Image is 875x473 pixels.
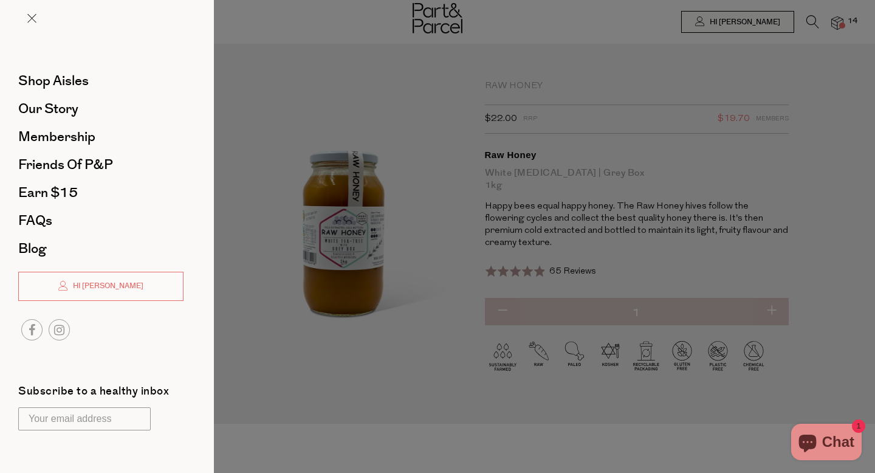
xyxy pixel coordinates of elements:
[787,424,865,463] inbox-online-store-chat: Shopify online store chat
[18,214,184,227] a: FAQs
[18,74,184,88] a: Shop Aisles
[18,239,46,258] span: Blog
[18,130,184,143] a: Membership
[18,242,184,255] a: Blog
[18,99,78,119] span: Our Story
[18,407,151,430] input: Your email address
[18,186,184,199] a: Earn $15
[18,386,169,401] label: Subscribe to a healthy inbox
[18,211,52,230] span: FAQs
[18,71,89,91] span: Shop Aisles
[18,127,95,147] span: Membership
[70,281,143,291] span: Hi [PERSON_NAME]
[18,158,184,171] a: Friends of P&P
[18,272,184,301] a: Hi [PERSON_NAME]
[18,183,78,202] span: Earn $15
[18,155,113,174] span: Friends of P&P
[18,102,184,116] a: Our Story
